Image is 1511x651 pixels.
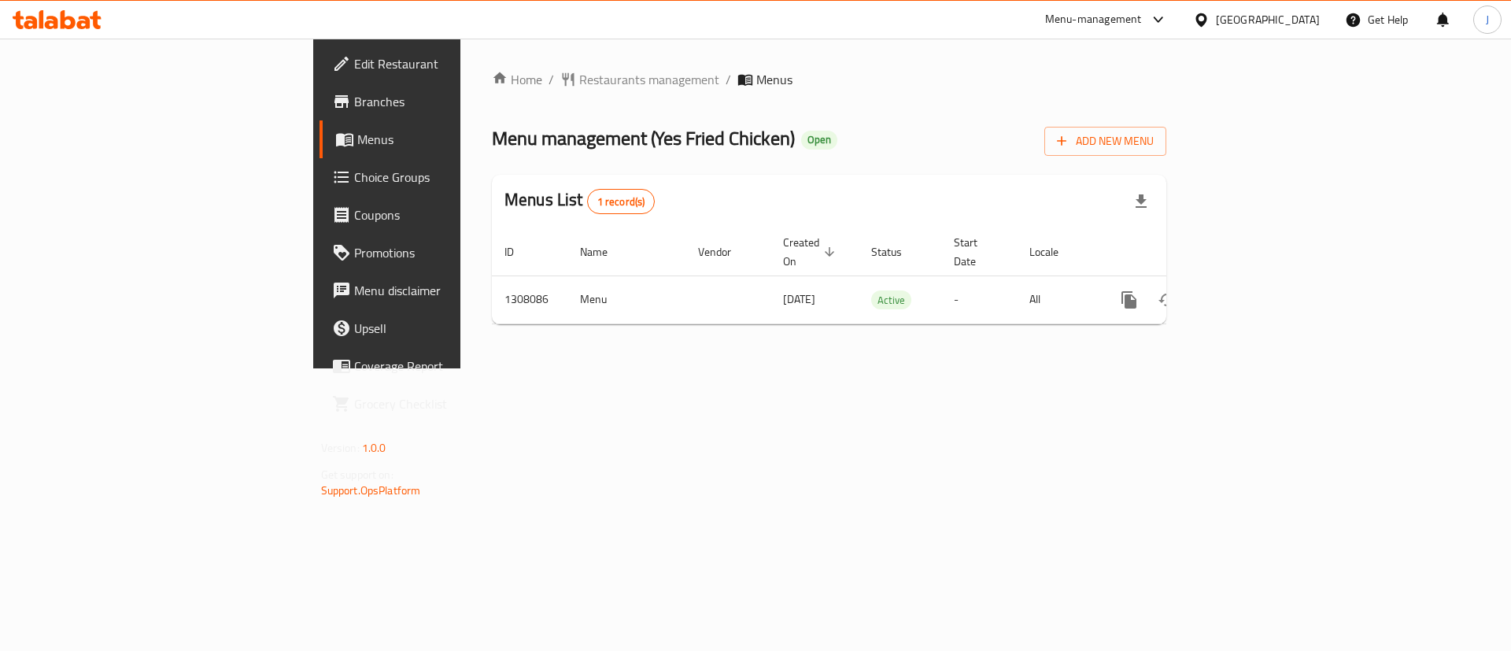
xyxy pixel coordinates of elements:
[354,319,553,338] span: Upsell
[1110,281,1148,319] button: more
[698,242,752,261] span: Vendor
[321,438,360,458] span: Version:
[1486,11,1489,28] span: J
[726,70,731,89] li: /
[588,194,655,209] span: 1 record(s)
[320,309,566,347] a: Upsell
[320,272,566,309] a: Menu disclaimer
[354,54,553,73] span: Edit Restaurant
[1057,131,1154,151] span: Add New Menu
[756,70,792,89] span: Menus
[801,133,837,146] span: Open
[580,242,628,261] span: Name
[587,189,656,214] div: Total records count
[1044,127,1166,156] button: Add New Menu
[941,276,1017,324] td: -
[320,45,566,83] a: Edit Restaurant
[354,357,553,375] span: Coverage Report
[492,70,1166,89] nav: breadcrumb
[504,242,534,261] span: ID
[783,289,815,309] span: [DATE]
[354,168,553,187] span: Choice Groups
[492,228,1274,324] table: enhanced table
[320,385,566,423] a: Grocery Checklist
[560,70,719,89] a: Restaurants management
[354,243,553,262] span: Promotions
[492,120,795,156] span: Menu management ( Yes Fried Chicken )
[1098,228,1274,276] th: Actions
[1122,183,1160,220] div: Export file
[320,196,566,234] a: Coupons
[320,120,566,158] a: Menus
[871,242,922,261] span: Status
[579,70,719,89] span: Restaurants management
[354,281,553,300] span: Menu disclaimer
[871,291,911,309] span: Active
[321,480,421,501] a: Support.OpsPlatform
[354,205,553,224] span: Coupons
[320,234,566,272] a: Promotions
[954,233,998,271] span: Start Date
[354,394,553,413] span: Grocery Checklist
[567,276,685,324] td: Menu
[354,92,553,111] span: Branches
[320,347,566,385] a: Coverage Report
[320,83,566,120] a: Branches
[320,158,566,196] a: Choice Groups
[1148,281,1186,319] button: Change Status
[321,464,393,485] span: Get support on:
[1045,10,1142,29] div: Menu-management
[871,290,911,309] div: Active
[357,130,553,149] span: Menus
[783,233,840,271] span: Created On
[1216,11,1320,28] div: [GEOGRAPHIC_DATA]
[801,131,837,150] div: Open
[504,188,655,214] h2: Menus List
[1017,276,1098,324] td: All
[1029,242,1079,261] span: Locale
[362,438,386,458] span: 1.0.0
